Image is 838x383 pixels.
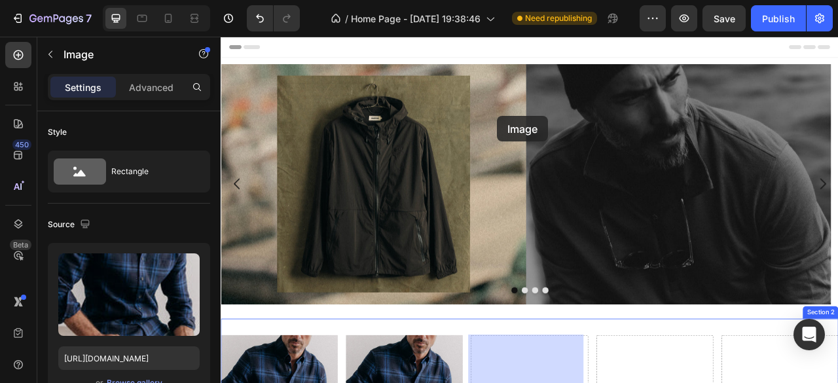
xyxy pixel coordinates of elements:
[762,12,795,26] div: Publish
[65,81,101,94] p: Settings
[5,5,98,31] button: 7
[345,12,348,26] span: /
[64,46,175,62] p: Image
[48,126,67,138] div: Style
[714,13,735,24] span: Save
[12,139,31,150] div: 450
[247,5,300,31] div: Undo/Redo
[702,5,746,31] button: Save
[86,10,92,26] p: 7
[111,156,191,187] div: Rectangle
[793,319,825,350] div: Open Intercom Messenger
[10,240,31,250] div: Beta
[129,81,173,94] p: Advanced
[751,5,806,31] button: Publish
[48,216,93,234] div: Source
[58,253,200,336] img: preview-image
[221,37,838,383] iframe: To enrich screen reader interactions, please activate Accessibility in Grammarly extension settings
[58,346,200,370] input: https://example.com/image.jpg
[351,12,481,26] span: Home Page - [DATE] 19:38:46
[525,12,592,24] span: Need republishing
